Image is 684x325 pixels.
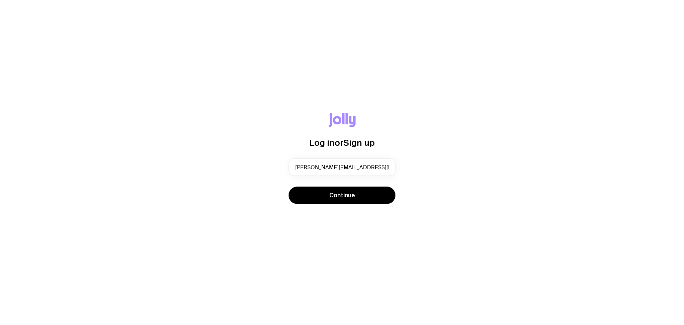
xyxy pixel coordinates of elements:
[329,191,355,199] span: Continue
[309,138,335,147] span: Log in
[335,138,343,147] span: or
[289,187,395,204] button: Continue
[343,138,375,147] span: Sign up
[289,158,395,176] input: you@email.com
